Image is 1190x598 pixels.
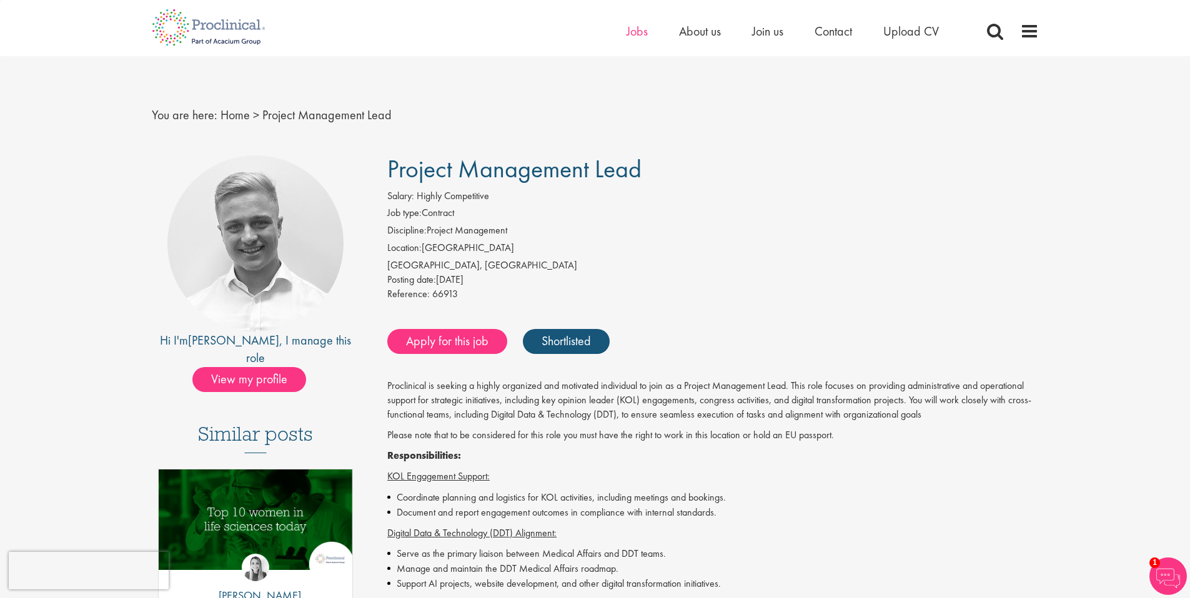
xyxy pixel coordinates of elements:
img: Top 10 women in life sciences today [159,469,353,570]
h3: Similar posts [198,423,313,453]
span: Highly Competitive [417,189,489,202]
a: Join us [752,23,783,39]
a: breadcrumb link [221,107,250,123]
li: Support AI projects, website development, and other digital transformation initiatives. [387,576,1039,591]
li: Coordinate planning and logistics for KOL activities, including meetings and bookings. [387,490,1039,505]
span: 1 [1149,557,1160,568]
span: Project Management Lead [387,153,642,185]
li: Contract [387,206,1039,223]
span: 66913 [432,287,458,300]
div: Hi I'm , I manage this role [152,331,360,367]
label: Job type: [387,206,422,220]
a: View my profile [192,370,319,386]
label: Reference: [387,287,430,301]
a: Link to a post [159,469,353,580]
iframe: reCAPTCHA [9,552,169,589]
a: Jobs [627,23,648,39]
li: Document and report engagement outcomes in compliance with internal standards. [387,505,1039,520]
span: You are here: [152,107,217,123]
a: About us [679,23,721,39]
a: Contact [815,23,852,39]
span: View my profile [192,367,306,392]
li: Project Management [387,223,1039,241]
span: Posting date: [387,273,436,286]
span: Project Management Lead [262,107,392,123]
img: Chatbot [1149,557,1187,595]
span: KOL Engagement Support: [387,469,490,483]
label: Discipline: [387,223,427,238]
a: [PERSON_NAME] [188,332,279,348]
label: Location: [387,241,422,255]
li: Manage and maintain the DDT Medical Affairs roadmap. [387,561,1039,576]
div: [DATE] [387,273,1039,287]
img: imeage of recruiter Joshua Bye [167,155,344,331]
p: Please note that to be considered for this role you must have the right to work in this location ... [387,428,1039,443]
a: Apply for this job [387,329,507,354]
strong: Responsibilities: [387,449,461,462]
img: Hannah Burke [242,554,269,581]
a: Shortlisted [523,329,610,354]
label: Salary: [387,189,414,203]
li: [GEOGRAPHIC_DATA] [387,241,1039,258]
span: > [253,107,259,123]
p: Proclinical is seeking a highly organized and motivated individual to join as a Project Managemen... [387,379,1039,422]
span: Digital Data & Technology (DDT) Alignment: [387,526,557,539]
a: Upload CV [883,23,939,39]
li: Serve as the primary liaison between Medical Affairs and DDT teams. [387,546,1039,561]
div: [GEOGRAPHIC_DATA], [GEOGRAPHIC_DATA] [387,258,1039,273]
